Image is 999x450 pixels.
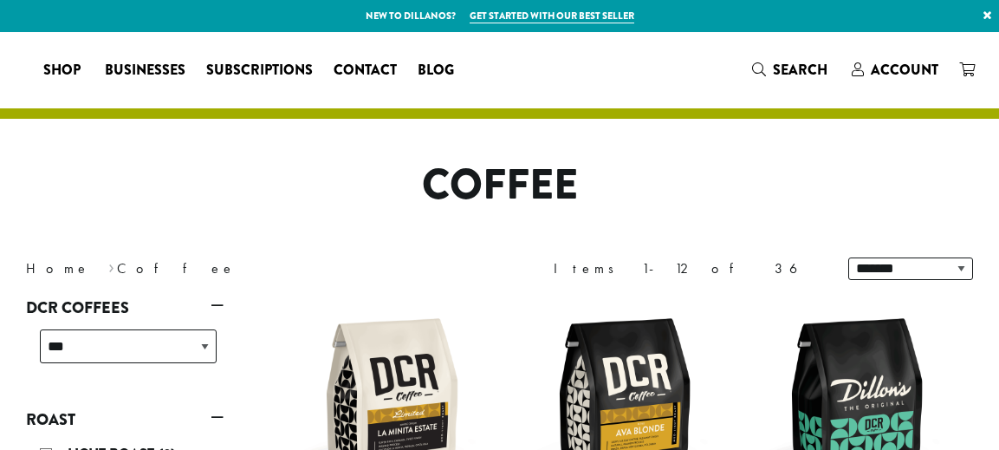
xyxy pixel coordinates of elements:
[871,60,938,80] span: Account
[26,259,90,277] a: Home
[26,293,224,323] a: DCR Coffees
[33,56,94,84] a: Shop
[554,258,822,279] div: Items 1-12 of 36
[26,405,224,434] a: Roast
[13,160,986,211] h1: Coffee
[470,9,634,23] a: Get started with our best seller
[108,252,114,279] span: ›
[26,258,474,279] nav: Breadcrumb
[206,60,313,82] span: Subscriptions
[418,60,454,82] span: Blog
[742,55,841,84] a: Search
[334,60,397,82] span: Contact
[43,60,81,82] span: Shop
[105,60,185,82] span: Businesses
[26,323,224,384] div: DCR Coffees
[773,60,827,80] span: Search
